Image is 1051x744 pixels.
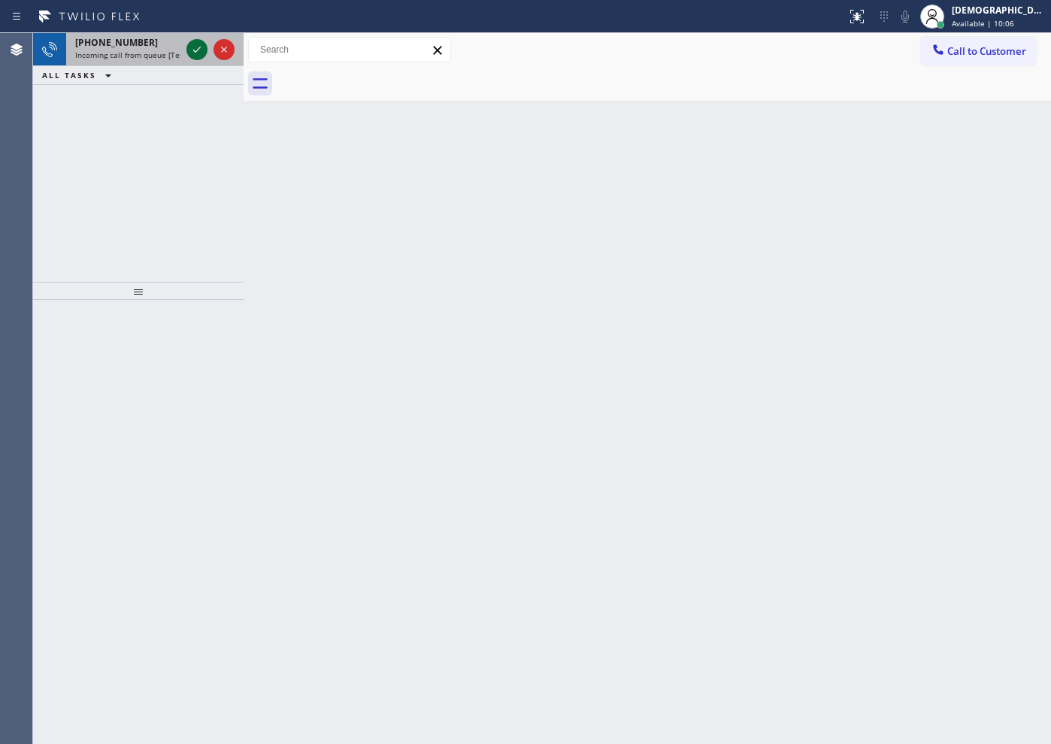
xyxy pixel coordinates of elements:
span: [PHONE_NUMBER] [75,36,158,49]
div: [DEMOGRAPHIC_DATA][PERSON_NAME] [952,4,1046,17]
button: Call to Customer [921,37,1036,65]
button: ALL TASKS [33,66,126,84]
span: Call to Customer [947,44,1026,58]
span: Available | 10:06 [952,18,1014,29]
span: ALL TASKS [42,70,96,80]
span: Incoming call from queue [Test] All [75,50,200,60]
button: Mute [895,6,916,27]
button: Accept [186,39,207,60]
button: Reject [214,39,235,60]
input: Search [249,38,450,62]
